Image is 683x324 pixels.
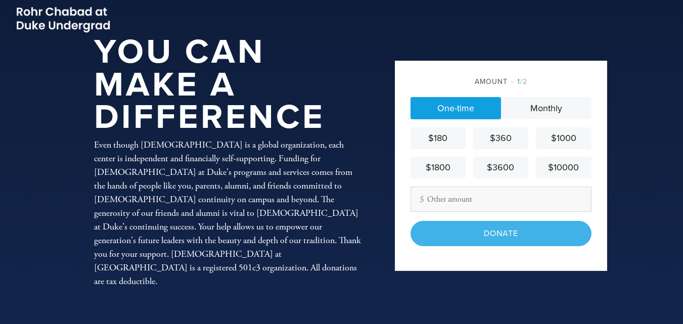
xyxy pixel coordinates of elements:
a: $10000 [536,157,591,178]
div: $180 [415,131,462,145]
a: Monthly [501,97,591,119]
div: $10000 [540,161,587,174]
div: $360 [477,131,524,145]
div: Amount [411,76,591,87]
div: Even though [DEMOGRAPHIC_DATA] is a global organization, each center is independent and financial... [94,138,362,288]
span: 1 [517,77,520,86]
a: One-time [411,97,501,119]
a: $180 [411,127,466,149]
a: $1800 [411,157,466,178]
div: $1800 [415,161,462,174]
div: $1000 [540,131,587,145]
a: $360 [473,127,528,149]
input: Other amount [411,187,591,212]
a: $3600 [473,157,528,178]
a: $1000 [536,127,591,149]
h1: You Can Make a Difference [94,36,362,134]
img: Picture2_0.png [15,5,111,34]
div: $3600 [477,161,524,174]
span: /2 [511,77,527,86]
